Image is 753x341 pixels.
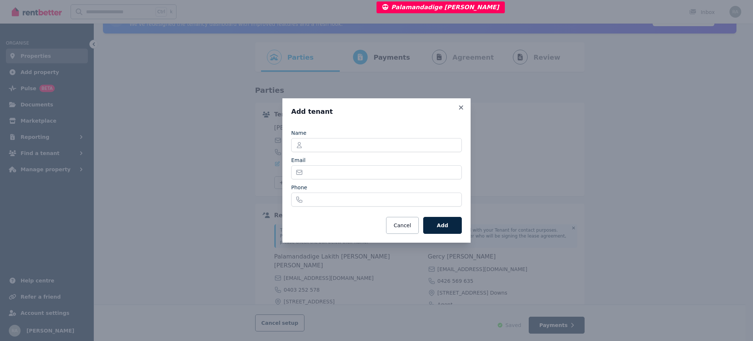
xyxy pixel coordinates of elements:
[291,129,306,137] label: Name
[291,157,306,164] label: Email
[386,217,419,234] button: Cancel
[291,184,307,191] label: Phone
[423,217,462,234] button: Add
[291,107,462,116] h3: Add tenant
